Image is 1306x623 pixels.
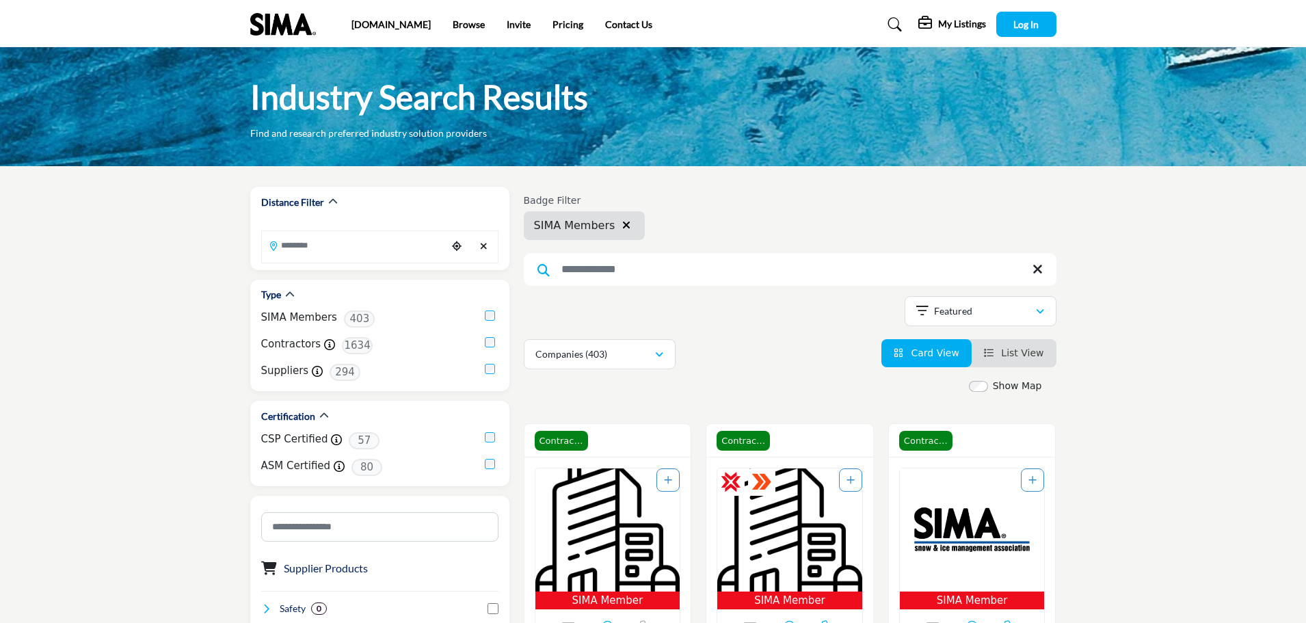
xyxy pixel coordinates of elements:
h5: My Listings [938,18,986,30]
span: SIMA Member [720,593,859,609]
button: Log In [996,12,1056,37]
label: Contractors [261,336,321,352]
h1: Industry Search Results [250,76,588,118]
span: 80 [351,459,382,476]
a: [DOMAIN_NAME] [351,18,431,30]
label: CSP Certified [261,432,328,447]
span: SIMA Members [534,217,615,234]
div: 0 Results For Safety [311,602,327,615]
input: Search Category [261,512,498,542]
a: Open Listing in new tab [900,468,1045,610]
p: Companies (403) [535,347,607,361]
label: ASM Certified [261,458,331,474]
h2: Type [261,288,281,302]
input: Search Location [262,232,447,259]
li: List View [972,339,1056,367]
div: Clear search location [474,232,494,261]
span: List View [1001,347,1043,358]
a: Search [875,14,911,36]
div: My Listings [918,16,986,33]
a: Open Listing in new tab [717,468,862,610]
span: 403 [344,310,375,328]
span: SIMA Member [903,593,1042,609]
b: 0 [317,604,321,613]
span: 57 [349,432,379,449]
a: View Card [894,347,959,358]
p: Featured [934,304,972,318]
input: Select Safety checkbox [488,603,498,614]
h6: Badge Filter [524,195,645,207]
button: Companies (403) [524,339,676,369]
a: Pricing [552,18,583,30]
img: Site Logo [250,13,323,36]
img: ASM Certified Badge Icon [751,472,772,492]
span: Log In [1013,18,1039,30]
input: Selected SIMA Members checkbox [485,310,495,321]
img: SIMA [900,468,1045,592]
button: Featured [905,296,1056,326]
a: Add To List [847,475,855,486]
input: CSP Certified checkbox [485,432,495,442]
span: 294 [330,364,360,381]
label: Show Map [993,379,1042,393]
a: Open Listing in new tab [535,468,680,610]
a: Contact Us [605,18,652,30]
h2: Certification [261,410,315,423]
h2: Distance Filter [261,196,324,209]
label: Suppliers [261,363,309,379]
span: Contractor [717,431,770,451]
img: CSP Certified Badge Icon [721,472,741,492]
span: 1634 [342,337,373,354]
input: Search Keyword [524,253,1056,286]
span: Contractor [535,431,588,451]
button: Supplier Products [284,560,368,576]
input: ASM Certified checkbox [485,459,495,469]
span: Contractor [899,431,952,451]
input: Contractors checkbox [485,337,495,347]
li: Card View [881,339,972,367]
a: Browse [453,18,485,30]
img: Logical Landscape Management [535,468,680,592]
a: Invite [507,18,531,30]
label: SIMA Members [261,310,337,326]
p: Find and research preferred industry solution providers [250,127,487,140]
span: Card View [911,347,959,358]
a: View List [984,347,1044,358]
a: Add To List [1028,475,1037,486]
img: Penn FS [717,468,862,592]
h4: Safety: Safety refers to the measures, practices, and protocols implemented to protect individual... [280,602,306,615]
input: Suppliers checkbox [485,364,495,374]
a: Add To List [664,475,672,486]
span: SIMA Member [538,593,678,609]
div: Choose your current location [447,232,467,261]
